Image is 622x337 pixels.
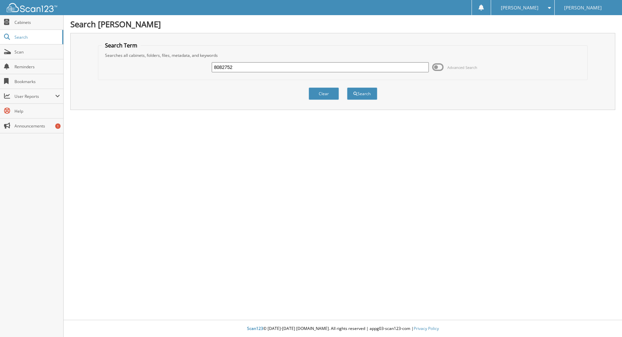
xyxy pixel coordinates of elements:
[14,49,60,55] span: Scan
[14,108,60,114] span: Help
[55,123,61,129] div: 1
[14,79,60,84] span: Bookmarks
[14,64,60,70] span: Reminders
[14,20,60,25] span: Cabinets
[588,305,622,337] iframe: Chat Widget
[14,123,60,129] span: Announcements
[309,87,339,100] button: Clear
[102,52,584,58] div: Searches all cabinets, folders, files, metadata, and keywords
[414,326,439,331] a: Privacy Policy
[247,326,263,331] span: Scan123
[64,321,622,337] div: © [DATE]-[DATE] [DOMAIN_NAME]. All rights reserved | appg03-scan123-com |
[14,93,55,99] span: User Reports
[447,65,477,70] span: Advanced Search
[70,18,615,30] h1: Search [PERSON_NAME]
[501,6,539,10] span: [PERSON_NAME]
[7,3,57,12] img: scan123-logo-white.svg
[14,34,59,40] span: Search
[347,87,377,100] button: Search
[102,42,141,49] legend: Search Term
[564,6,602,10] span: [PERSON_NAME]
